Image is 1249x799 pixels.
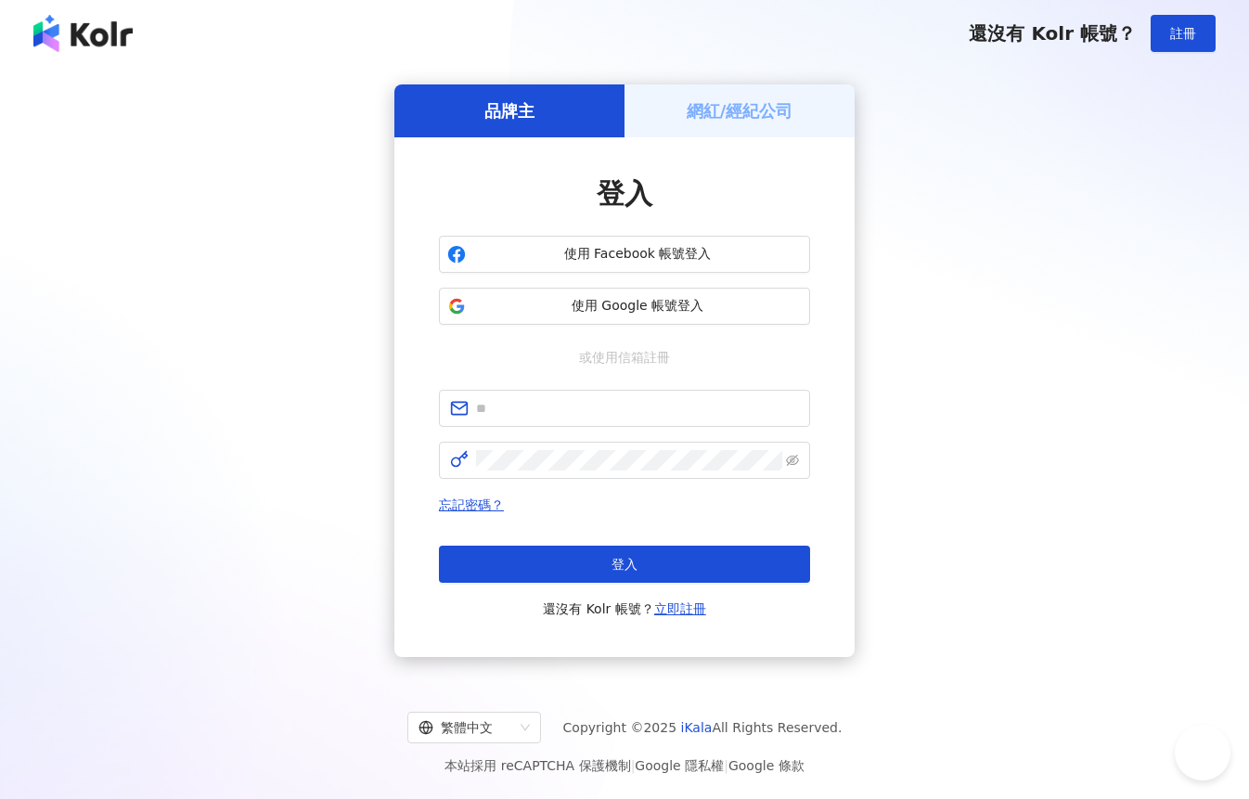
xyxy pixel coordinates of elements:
a: iKala [681,720,713,735]
span: 使用 Facebook 帳號登入 [473,245,802,264]
span: 本站採用 reCAPTCHA 保護機制 [444,754,804,777]
span: 還沒有 Kolr 帳號？ [543,598,706,620]
span: 使用 Google 帳號登入 [473,297,802,316]
span: 登入 [597,177,652,210]
a: Google 隱私權 [635,758,724,773]
button: 登入 [439,546,810,583]
a: 忘記密碼？ [439,497,504,512]
h5: 品牌主 [484,99,534,122]
a: Google 條款 [728,758,805,773]
div: 繁體中文 [418,713,513,742]
button: 註冊 [1151,15,1216,52]
span: 或使用信箱註冊 [566,347,683,367]
iframe: Help Scout Beacon - Open [1175,725,1230,780]
img: logo [33,15,133,52]
button: 使用 Facebook 帳號登入 [439,236,810,273]
button: 使用 Google 帳號登入 [439,288,810,325]
h5: 網紅/經紀公司 [687,99,793,122]
span: 註冊 [1170,26,1196,41]
span: 還沒有 Kolr 帳號？ [969,22,1136,45]
span: eye-invisible [786,454,799,467]
span: | [724,758,728,773]
a: 立即註冊 [654,601,706,616]
span: 登入 [612,557,637,572]
span: Copyright © 2025 All Rights Reserved. [563,716,843,739]
span: | [631,758,636,773]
